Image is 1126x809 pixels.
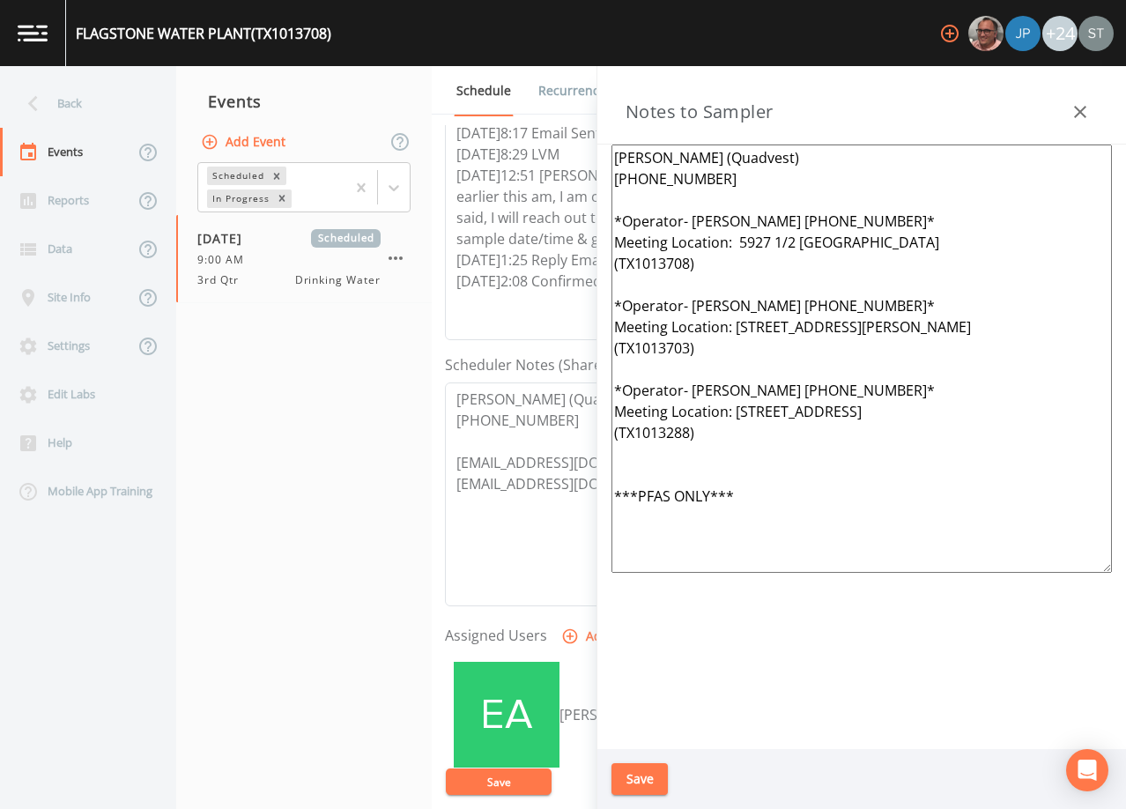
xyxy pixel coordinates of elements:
[626,98,773,126] h3: Notes to Sampler
[559,704,736,725] div: [PERSON_NAME]
[76,23,331,44] div: FLAGSTONE WATER PLANT (TX1013708)
[967,16,1004,51] div: Mike Franklin
[207,167,267,185] div: Scheduled
[445,116,974,340] textarea: [DATE]8:17 Email Sent [DATE]8:29 LVM [DATE]12:51 [PERSON_NAME]'s email "I apologize for missing y...
[1004,16,1041,51] div: Joshua gere Paul
[611,145,1112,573] textarea: [PERSON_NAME] (Quadvest) [PHONE_NUMBER] *Operator- [PERSON_NAME] [PHONE_NUMBER]* Meeting Location...
[197,252,255,268] span: 9:00 AM
[445,354,713,375] label: Scheduler Notes (Shared with all events)
[197,126,293,159] button: Add Event
[968,16,1004,51] img: e2d790fa78825a4bb76dcb6ab311d44c
[267,167,286,185] div: Remove Scheduled
[445,382,974,606] textarea: [PERSON_NAME] (Quadvest) [PHONE_NUMBER] [EMAIL_ADDRESS][DOMAIN_NAME] [EMAIL_ADDRESS][DOMAIN_NAME]
[295,272,381,288] span: Drinking Water
[446,768,552,795] button: Save
[207,189,272,208] div: In Progress
[558,620,617,653] button: Add
[197,229,255,248] span: [DATE]
[1005,16,1041,51] img: 41241ef155101aa6d92a04480b0d0000
[1078,16,1114,51] img: cb9926319991c592eb2b4c75d39c237f
[1066,749,1108,791] div: Open Intercom Messenger
[454,66,514,116] a: Schedule
[311,229,381,248] span: Scheduled
[18,25,48,41] img: logo
[176,215,432,303] a: [DATE]Scheduled9:00 AM3rd QtrDrinking Water
[1042,16,1078,51] div: +24
[197,272,249,288] span: 3rd Qtr
[454,662,559,768] img: ff142b34ec2214575dc88d8f532d4ecb
[611,763,668,796] button: Save
[445,625,547,646] label: Assigned Users
[176,79,432,123] div: Events
[536,66,609,115] a: Recurrence
[272,189,292,208] div: Remove In Progress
